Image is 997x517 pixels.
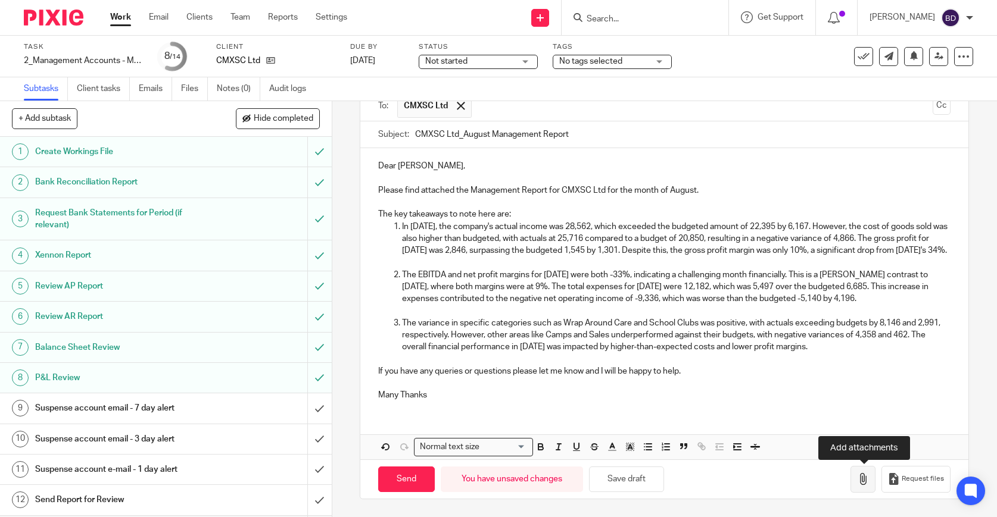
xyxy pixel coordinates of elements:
[378,100,391,112] label: To:
[378,184,951,196] p: Please find attached the Management Report for CMXSC Ltd for the month of August.
[881,466,951,493] button: Request files
[35,204,209,234] h1: Request Bank Statements for Period (if relevant)
[217,77,260,101] a: Notes (0)
[181,77,208,101] a: Files
[254,114,313,124] span: Hide completed
[419,42,538,52] label: Status
[870,11,935,23] p: [PERSON_NAME]
[559,57,622,65] span: No tags selected
[425,57,468,65] span: Not started
[378,365,951,377] p: If you have any queries or questions please let me know and I will be happy to help.
[12,461,29,478] div: 11
[378,389,951,401] p: Many Thanks
[35,173,209,191] h1: Bank Reconciliation Report
[139,77,172,101] a: Emails
[35,246,209,264] h1: Xennon Report
[170,54,180,60] small: /14
[77,77,130,101] a: Client tasks
[378,129,409,140] label: Subject:
[35,308,209,325] h1: Review AR Report
[316,11,347,23] a: Settings
[12,174,29,191] div: 2
[164,49,180,63] div: 8
[236,108,320,129] button: Hide completed
[378,160,951,172] p: Dear [PERSON_NAME],
[12,211,29,227] div: 3
[12,108,77,129] button: + Add subtask
[216,55,260,67] p: CMXSC Ltd
[378,208,951,220] p: The key takeaways to note here are:
[24,10,83,26] img: Pixie
[933,97,951,115] button: Cc
[902,474,944,484] span: Request files
[35,491,209,509] h1: Send Report for Review
[12,308,29,325] div: 6
[35,430,209,448] h1: Suspense account email - 3 day alert
[186,11,213,23] a: Clients
[589,466,664,492] button: Save draft
[12,278,29,294] div: 5
[553,42,672,52] label: Tags
[441,466,583,492] div: You have unsaved changes
[378,466,435,492] input: Send
[12,431,29,447] div: 10
[35,143,209,161] h1: Create Workings File
[483,441,526,453] input: Search for option
[230,11,250,23] a: Team
[24,77,68,101] a: Subtasks
[12,369,29,386] div: 8
[216,42,335,52] label: Client
[12,491,29,508] div: 12
[402,221,951,257] p: In [DATE], the company's actual income was 28,562, which exceeded the budgeted amount of 22,395 b...
[758,13,803,21] span: Get Support
[417,441,482,453] span: Normal text size
[402,317,951,353] p: The variance in specific categories such as Wrap Around Care and School Clubs was positive, with ...
[12,247,29,264] div: 4
[402,269,951,305] p: The EBITDA and net profit margins for [DATE] were both -33%, indicating a challenging month finan...
[35,339,209,356] h1: Balance Sheet Review
[12,400,29,416] div: 9
[35,399,209,417] h1: Suspense account email - 7 day alert
[12,339,29,356] div: 7
[404,100,448,112] span: CMXSC Ltd
[268,11,298,23] a: Reports
[350,57,375,65] span: [DATE]
[35,277,209,295] h1: Review AP Report
[269,77,315,101] a: Audit logs
[414,438,533,456] div: Search for option
[12,143,29,160] div: 1
[24,42,143,52] label: Task
[941,8,960,27] img: svg%3E
[35,369,209,387] h1: P&L Review
[110,11,131,23] a: Work
[35,460,209,478] h1: Suspense account e-mail - 1 day alert
[24,55,143,67] div: 2_Management Accounts - Monthly - NEW - FWD
[585,14,693,25] input: Search
[149,11,169,23] a: Email
[350,42,404,52] label: Due by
